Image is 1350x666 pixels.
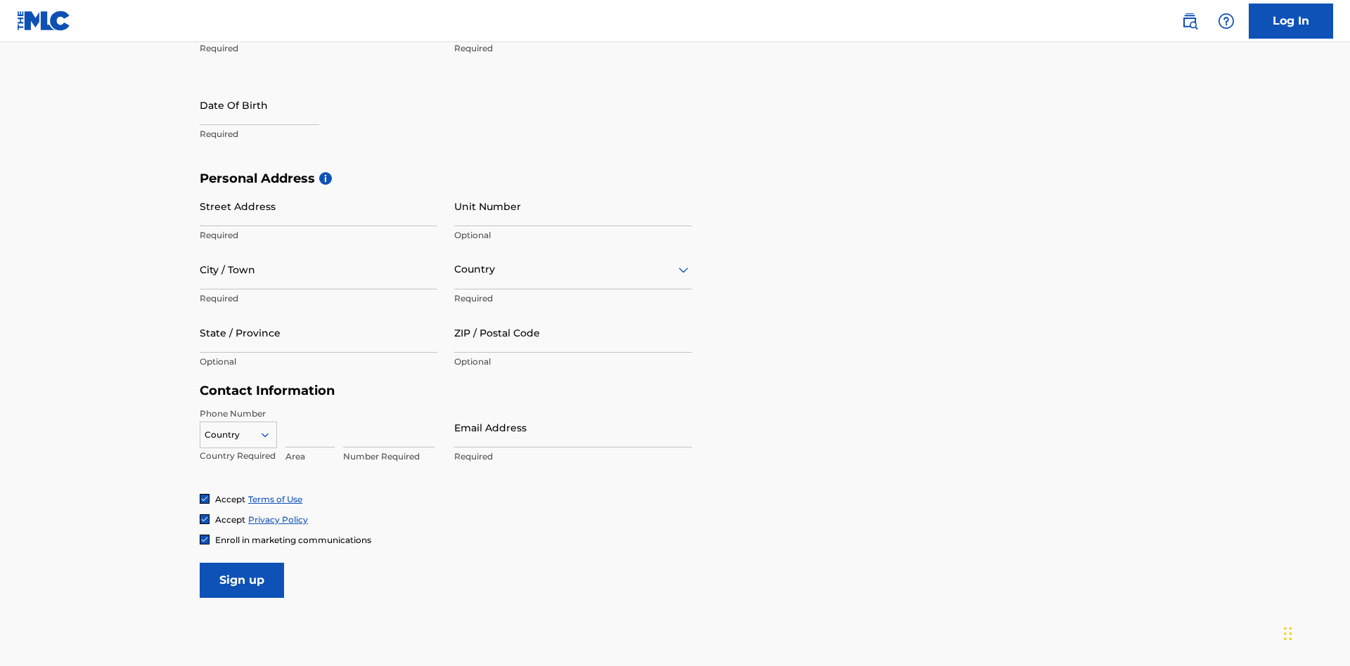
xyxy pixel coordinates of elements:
[454,229,692,242] p: Optional
[200,171,1150,187] h5: Personal Address
[200,42,437,55] p: Required
[200,229,437,242] p: Required
[454,292,692,305] p: Required
[248,514,308,525] a: Privacy Policy
[1249,4,1333,39] a: Log In
[200,450,277,462] p: Country Required
[215,535,371,545] span: Enroll in marketing communications
[215,494,245,504] span: Accept
[1212,7,1240,35] div: Help
[200,495,209,503] img: checkbox
[343,450,435,463] p: Number Required
[454,450,692,463] p: Required
[17,11,71,31] img: MLC Logo
[1280,599,1350,666] iframe: Chat Widget
[1176,7,1204,35] a: Public Search
[200,535,209,544] img: checkbox
[454,42,692,55] p: Required
[1218,13,1235,30] img: help
[200,383,692,399] h5: Contact Information
[319,172,332,185] span: i
[200,292,437,305] p: Required
[248,494,302,504] a: Terms of Use
[200,515,209,523] img: checkbox
[215,514,245,525] span: Accept
[200,355,437,368] p: Optional
[1181,13,1198,30] img: search
[200,128,437,141] p: Required
[454,355,692,368] p: Optional
[1284,613,1292,655] div: Drag
[285,450,335,463] p: Area
[200,563,284,598] input: Sign up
